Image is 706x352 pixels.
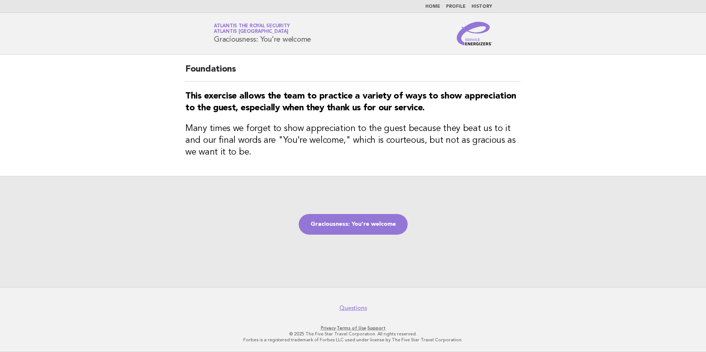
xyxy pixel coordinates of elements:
a: History [472,4,492,9]
h3: Many times we forget to show appreciation to the guest because they beat us to it and our final w... [185,123,521,158]
p: © 2025 The Five Star Travel Corporation. All rights reserved. [127,331,579,337]
a: Profile [446,4,466,9]
a: Atlantis The Royal SecurityAtlantis [GEOGRAPHIC_DATA] [214,24,289,34]
h2: Foundations [185,63,521,82]
a: Support [367,325,385,331]
img: Service Energizers [457,22,492,45]
span: Atlantis [GEOGRAPHIC_DATA] [214,30,288,34]
strong: This exercise allows the team to practice a variety of ways to show appreciation to the guest, es... [185,92,516,113]
p: Forbes is a registered trademark of Forbes LLC used under license by The Five Star Travel Corpora... [127,337,579,343]
a: Terms of Use [337,325,366,331]
h1: Graciousness: You're welcome [214,24,311,43]
a: Questions [339,304,367,312]
a: Graciousness: You're welcome [299,214,408,235]
p: · · [127,325,579,331]
a: Home [425,4,440,9]
a: Privacy [321,325,336,331]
